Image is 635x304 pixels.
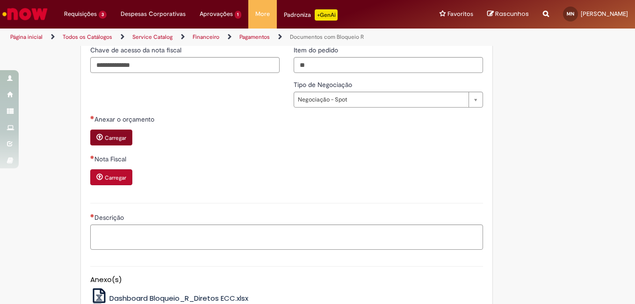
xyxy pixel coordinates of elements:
span: 1 [235,11,242,19]
textarea: Descrição [90,224,483,250]
span: Necessários [90,214,94,217]
input: Chave de acesso da nota fiscal [90,57,280,73]
span: Aprovações [200,9,233,19]
button: Carregar anexo de Nota Fiscal Required [90,169,132,185]
span: Favoritos [447,9,473,19]
span: Nota Fiscal [94,155,128,163]
small: Carregar [105,134,126,142]
span: Descrição [94,213,126,222]
span: Chave de acesso da nota fiscal [90,46,183,54]
input: Item do pedido [294,57,483,73]
a: Dashboard Bloqueio_R_Diretos ECC.xlsx [90,293,249,303]
span: Necessários [90,155,94,159]
span: More [255,9,270,19]
ul: Trilhas de página [7,29,416,46]
span: Dashboard Bloqueio_R_Diretos ECC.xlsx [109,293,248,303]
span: Despesas Corporativas [121,9,186,19]
span: [PERSON_NAME] [581,10,628,18]
a: Service Catalog [132,33,173,41]
span: Tipo de Negociação [294,80,354,89]
a: Todos os Catálogos [63,33,112,41]
small: Carregar [105,174,126,181]
span: MN [567,11,574,17]
a: Página inicial [10,33,43,41]
h5: Anexo(s) [90,276,483,284]
span: Rascunhos [495,9,529,18]
img: ServiceNow [1,5,49,23]
span: Necessários [90,116,94,119]
a: Documentos com Bloqueio R [290,33,364,41]
span: Negociação - Spot [298,92,464,107]
button: Carregar anexo de Anexar o orçamento Required [90,130,132,145]
a: Rascunhos [487,10,529,19]
span: Anexar o orçamento [94,115,156,123]
a: Financeiro [193,33,219,41]
p: +GenAi [315,9,338,21]
div: Padroniza [284,9,338,21]
a: Pagamentos [239,33,270,41]
span: Item do pedido [294,46,340,54]
span: Requisições [64,9,97,19]
span: 3 [99,11,107,19]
